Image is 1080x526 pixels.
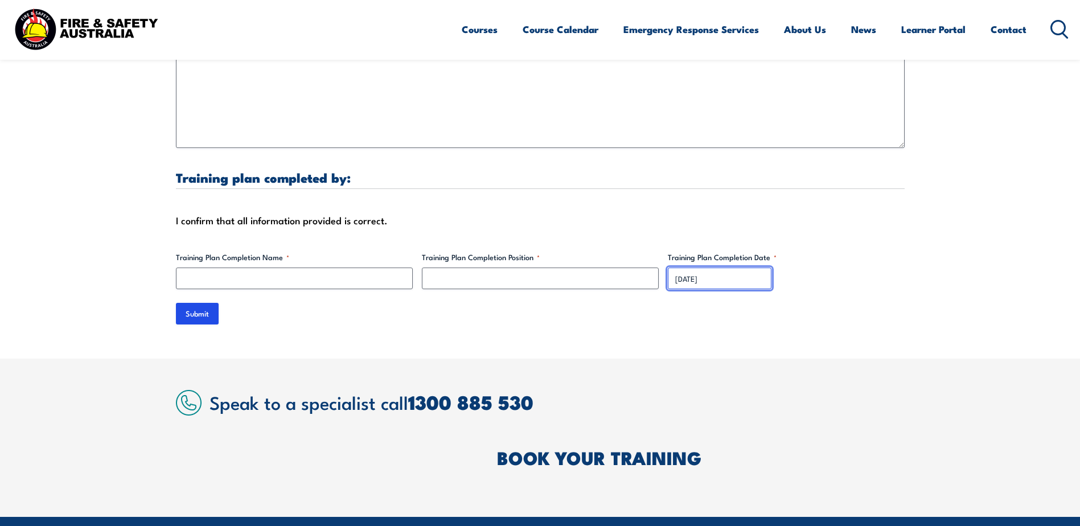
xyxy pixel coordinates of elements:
a: Emergency Response Services [623,14,759,44]
a: News [851,14,876,44]
h3: Training plan completed by: [176,171,905,184]
a: 1300 885 530 [408,387,533,417]
label: Training Plan Completion Name [176,252,413,263]
label: Training Plan Completion Date [668,252,905,263]
a: Learner Portal [901,14,966,44]
label: Training Plan Completion Position [422,252,659,263]
a: Course Calendar [523,14,598,44]
h2: Speak to a specialist call [210,392,905,412]
div: I confirm that all information provided is correct. [176,212,905,229]
h2: BOOK YOUR TRAINING [497,449,905,465]
a: Courses [462,14,498,44]
input: dd/mm/yyyy [668,268,771,289]
input: Submit [176,303,219,324]
a: Contact [991,14,1026,44]
a: About Us [784,14,826,44]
